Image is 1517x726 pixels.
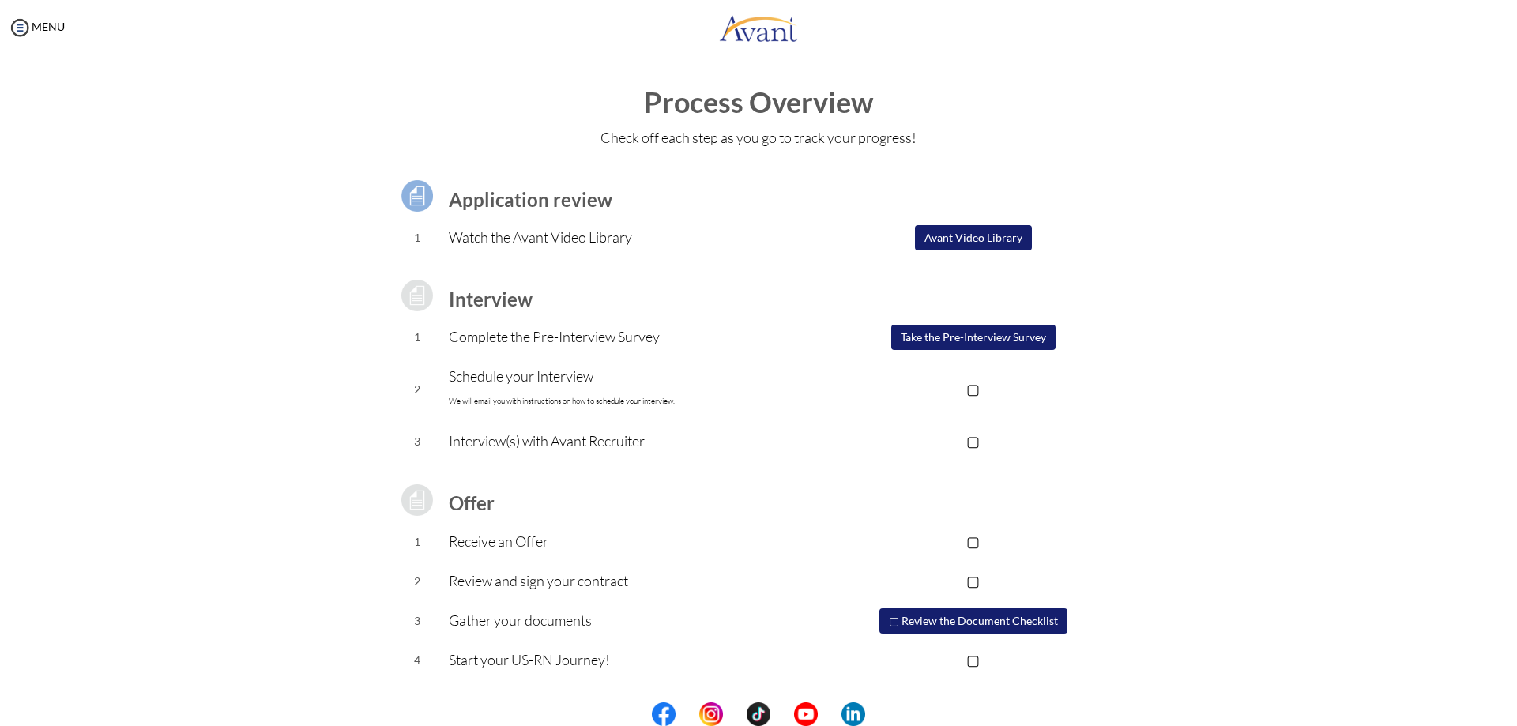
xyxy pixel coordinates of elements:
[16,87,1501,118] h1: Process Overview
[676,702,699,726] img: blank.png
[449,570,815,592] p: Review and sign your contract
[449,188,612,211] b: Application review
[818,702,841,726] img: blank.png
[449,491,495,514] b: Offer
[747,702,770,726] img: tt.png
[16,126,1501,149] p: Check off each step as you go to track your progress!
[449,649,815,671] p: Start your US-RN Journey!
[449,430,815,452] p: Interview(s) with Avant Recruiter
[879,608,1067,634] button: ▢ Review the Document Checklist
[449,609,815,631] p: Gather your documents
[719,4,798,51] img: logo.png
[397,276,437,315] img: icon-test-grey.png
[386,641,450,680] td: 4
[386,422,450,461] td: 3
[449,396,675,406] font: We will email you with instructions on how to schedule your interview.
[397,176,437,216] img: icon-test.png
[386,318,450,357] td: 1
[652,702,676,726] img: fb.png
[794,702,818,726] img: yt.png
[770,702,794,726] img: blank.png
[891,325,1056,350] button: Take the Pre-Interview Survey
[841,702,865,726] img: li.png
[915,225,1032,250] button: Avant Video Library
[386,357,450,422] td: 2
[815,430,1131,452] p: ▢
[815,530,1131,552] p: ▢
[449,226,815,248] p: Watch the Avant Video Library
[386,522,450,562] td: 1
[449,325,815,348] p: Complete the Pre-Interview Survey
[397,480,437,520] img: icon-test-grey.png
[386,601,450,641] td: 3
[723,702,747,726] img: blank.png
[449,530,815,552] p: Receive an Offer
[386,218,450,258] td: 1
[8,20,65,33] a: MENU
[449,365,815,412] p: Schedule your Interview
[815,570,1131,592] p: ▢
[386,562,450,601] td: 2
[815,378,1131,400] p: ▢
[449,288,533,310] b: Interview
[699,702,723,726] img: in.png
[815,649,1131,671] p: ▢
[8,16,32,39] img: icon-menu.png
